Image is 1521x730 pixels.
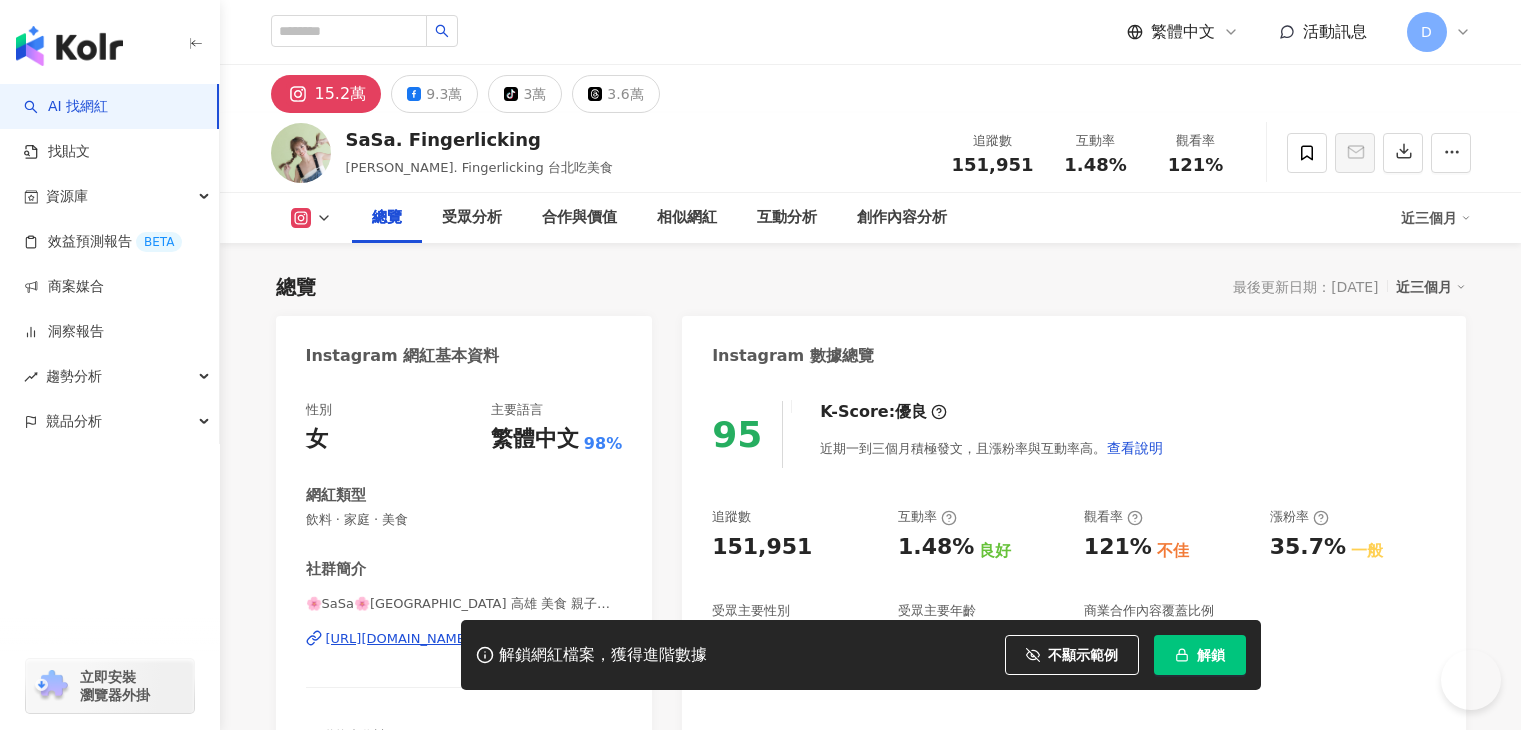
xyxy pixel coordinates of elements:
[426,80,462,108] div: 9.3萬
[315,80,367,108] div: 15.2萬
[712,602,790,620] div: 受眾主要性別
[572,75,659,113] button: 3.6萬
[712,508,751,526] div: 追蹤數
[979,540,1011,562] div: 良好
[435,24,449,38] span: search
[306,345,500,367] div: Instagram 網紅基本資料
[1351,540,1383,562] div: 一般
[1421,21,1432,43] span: D
[1058,131,1134,151] div: 互動率
[523,80,546,108] div: 3萬
[1106,428,1164,468] button: 查看說明
[491,401,543,419] div: 主要語言
[488,75,562,113] button: 3萬
[898,532,974,563] div: 1.48%
[1064,155,1126,175] span: 1.48%
[271,123,331,183] img: KOL Avatar
[24,232,182,252] a: 效益預測報告BETA
[306,595,623,613] span: 🌸SaSa🌸[GEOGRAPHIC_DATA] 高雄 美食 親子｜[PERSON_NAME],Chia-An | sasa_finger_licking
[24,97,108,117] a: searchAI 找網紅
[46,399,102,444] span: 競品分析
[1154,635,1246,675] button: 解鎖
[391,75,478,113] button: 9.3萬
[372,206,402,230] div: 總覽
[1005,635,1139,675] button: 不顯示範例
[1084,532,1152,563] div: 121%
[757,206,817,230] div: 互動分析
[952,154,1034,175] span: 151,951
[346,127,613,152] div: SaSa. Fingerlicking
[24,370,38,384] span: rise
[712,532,812,563] div: 151,951
[346,160,613,175] span: [PERSON_NAME]. Fingerlicking 台北吃美食
[1168,155,1224,175] span: 121%
[306,485,366,506] div: 網紅類型
[24,322,104,342] a: 洞察報告
[895,401,927,423] div: 優良
[32,670,71,702] img: chrome extension
[26,659,194,713] a: chrome extension立即安裝 瀏覽器外掛
[1157,540,1189,562] div: 不佳
[1048,647,1118,663] span: 不顯示範例
[1151,21,1215,43] span: 繁體中文
[542,206,617,230] div: 合作與價值
[1233,279,1378,295] div: 最後更新日期：[DATE]
[499,645,707,666] div: 解鎖網紅檔案，獲得進階數據
[306,559,366,580] div: 社群簡介
[306,511,623,529] span: 飲料 · 家庭 · 美食
[1270,532,1346,563] div: 35.7%
[1303,22,1367,41] span: 活動訊息
[607,80,643,108] div: 3.6萬
[712,345,874,367] div: Instagram 數據總覽
[80,668,150,704] span: 立即安裝 瀏覽器外掛
[657,206,717,230] div: 相似網紅
[898,602,976,620] div: 受眾主要年齡
[820,401,947,423] div: K-Score :
[1084,508,1143,526] div: 觀看率
[306,401,332,419] div: 性別
[442,206,502,230] div: 受眾分析
[24,277,104,297] a: 商案媒合
[1197,647,1225,663] span: 解鎖
[952,131,1034,151] div: 追蹤數
[1107,440,1163,456] span: 查看說明
[1270,508,1329,526] div: 漲粉率
[898,508,957,526] div: 互動率
[1084,602,1214,620] div: 商業合作內容覆蓋比例
[1396,274,1466,300] div: 近三個月
[24,142,90,162] a: 找貼文
[491,424,579,455] div: 繁體中文
[46,354,102,399] span: 趨勢分析
[1401,202,1471,234] div: 近三個月
[857,206,947,230] div: 創作內容分析
[271,75,382,113] button: 15.2萬
[712,414,762,455] div: 95
[584,433,622,455] span: 98%
[16,26,123,66] img: logo
[820,428,1164,468] div: 近期一到三個月積極發文，且漲粉率與互動率高。
[306,424,328,455] div: 女
[276,273,316,301] div: 總覽
[1158,131,1234,151] div: 觀看率
[46,174,88,219] span: 資源庫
